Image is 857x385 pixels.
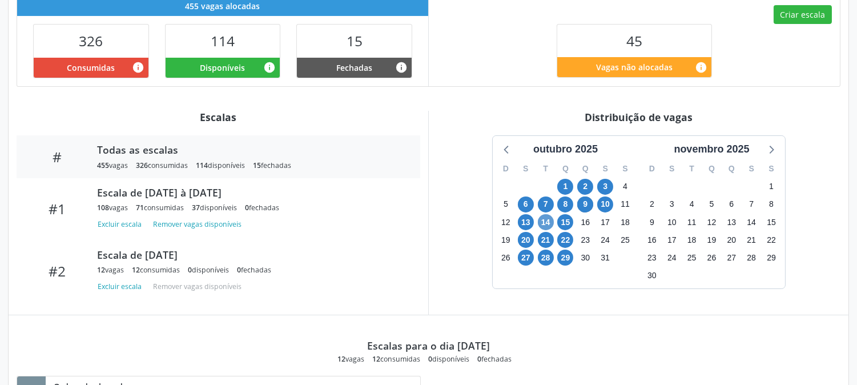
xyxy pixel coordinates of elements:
span: quarta-feira, 1 de outubro de 2025 [557,179,573,195]
button: Excluir escala [97,279,146,294]
span: quarta-feira, 19 de novembro de 2025 [703,232,719,248]
div: D [496,160,516,178]
div: S [742,160,762,178]
div: Todas as escalas [97,143,404,156]
span: quarta-feira, 12 de novembro de 2025 [703,214,719,230]
div: fechadas [477,354,512,364]
span: quinta-feira, 2 de outubro de 2025 [577,179,593,195]
span: terça-feira, 25 de novembro de 2025 [684,250,700,266]
i: Vagas alocadas e sem marcações associadas que tiveram sua disponibilidade fechada [395,61,408,74]
span: domingo, 30 de novembro de 2025 [644,268,660,284]
div: S [516,160,536,178]
i: Quantidade de vagas restantes do teto de vagas [695,61,707,74]
span: segunda-feira, 17 de novembro de 2025 [664,232,680,248]
span: 12 [337,354,345,364]
span: 12 [132,265,140,275]
span: quinta-feira, 9 de outubro de 2025 [577,196,593,212]
span: Consumidas [67,62,115,74]
span: sexta-feira, 28 de novembro de 2025 [743,250,759,266]
span: 114 [211,31,235,50]
span: domingo, 23 de novembro de 2025 [644,250,660,266]
span: domingo, 5 de outubro de 2025 [498,196,514,212]
div: #1 [25,200,89,217]
div: Q [556,160,576,178]
span: 0 [428,354,432,364]
span: sexta-feira, 21 de novembro de 2025 [743,232,759,248]
div: consumidas [136,203,184,212]
span: quinta-feira, 30 de outubro de 2025 [577,250,593,266]
div: T [536,160,556,178]
span: terça-feira, 18 de novembro de 2025 [684,232,700,248]
div: S [596,160,615,178]
div: disponíveis [192,203,237,212]
span: sábado, 1 de novembro de 2025 [763,179,779,195]
span: 0 [188,265,192,275]
span: sexta-feira, 14 de novembro de 2025 [743,214,759,230]
div: vagas [97,203,128,212]
span: 45 [626,31,642,50]
span: sexta-feira, 10 de outubro de 2025 [597,196,613,212]
button: Remover vagas disponíveis [148,216,246,232]
span: 15 [253,161,261,170]
span: sábado, 18 de outubro de 2025 [617,214,633,230]
div: vagas [97,161,128,170]
span: segunda-feira, 3 de novembro de 2025 [664,196,680,212]
div: vagas [337,354,364,364]
button: Criar escala [774,5,832,25]
span: domingo, 2 de novembro de 2025 [644,196,660,212]
span: sexta-feira, 3 de outubro de 2025 [597,179,613,195]
span: quinta-feira, 13 de novembro de 2025 [723,214,739,230]
div: T [682,160,702,178]
button: Excluir escala [97,216,146,232]
div: Escala de [DATE] à [DATE] [97,186,404,199]
span: 0 [237,265,241,275]
div: outubro 2025 [529,142,602,157]
span: sábado, 25 de outubro de 2025 [617,232,633,248]
span: sábado, 11 de outubro de 2025 [617,196,633,212]
span: quinta-feira, 6 de novembro de 2025 [723,196,739,212]
div: Distribuição de vagas [437,111,840,123]
span: quarta-feira, 26 de novembro de 2025 [703,250,719,266]
span: segunda-feira, 27 de outubro de 2025 [518,250,534,266]
span: sexta-feira, 7 de novembro de 2025 [743,196,759,212]
span: segunda-feira, 6 de outubro de 2025 [518,196,534,212]
span: quarta-feira, 8 de outubro de 2025 [557,196,573,212]
span: 71 [136,203,144,212]
span: terça-feira, 11 de novembro de 2025 [684,214,700,230]
span: domingo, 9 de novembro de 2025 [644,214,660,230]
span: quinta-feira, 23 de outubro de 2025 [577,232,593,248]
span: domingo, 16 de novembro de 2025 [644,232,660,248]
div: Escalas [17,111,420,123]
div: disponíveis [196,161,245,170]
div: vagas [97,265,124,275]
div: novembro 2025 [669,142,754,157]
span: sábado, 22 de novembro de 2025 [763,232,779,248]
span: terça-feira, 28 de outubro de 2025 [538,250,554,266]
span: sexta-feira, 24 de outubro de 2025 [597,232,613,248]
span: 0 [245,203,249,212]
div: S [615,160,635,178]
span: 108 [97,203,109,212]
span: 326 [136,161,148,170]
div: D [642,160,662,178]
div: fechadas [237,265,271,275]
span: domingo, 26 de outubro de 2025 [498,250,514,266]
div: consumidas [132,265,180,275]
div: #2 [25,263,89,279]
span: quarta-feira, 5 de novembro de 2025 [703,196,719,212]
span: sexta-feira, 17 de outubro de 2025 [597,214,613,230]
span: segunda-feira, 13 de outubro de 2025 [518,214,534,230]
div: fechadas [245,203,279,212]
span: terça-feira, 21 de outubro de 2025 [538,232,554,248]
span: 15 [347,31,363,50]
span: sexta-feira, 31 de outubro de 2025 [597,250,613,266]
span: sábado, 29 de novembro de 2025 [763,250,779,266]
div: Q [576,160,596,178]
span: sábado, 8 de novembro de 2025 [763,196,779,212]
span: quinta-feira, 16 de outubro de 2025 [577,214,593,230]
span: Fechadas [336,62,372,74]
span: sábado, 15 de novembro de 2025 [763,214,779,230]
div: fechadas [253,161,291,170]
span: quarta-feira, 29 de outubro de 2025 [557,250,573,266]
span: terça-feira, 14 de outubro de 2025 [538,214,554,230]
